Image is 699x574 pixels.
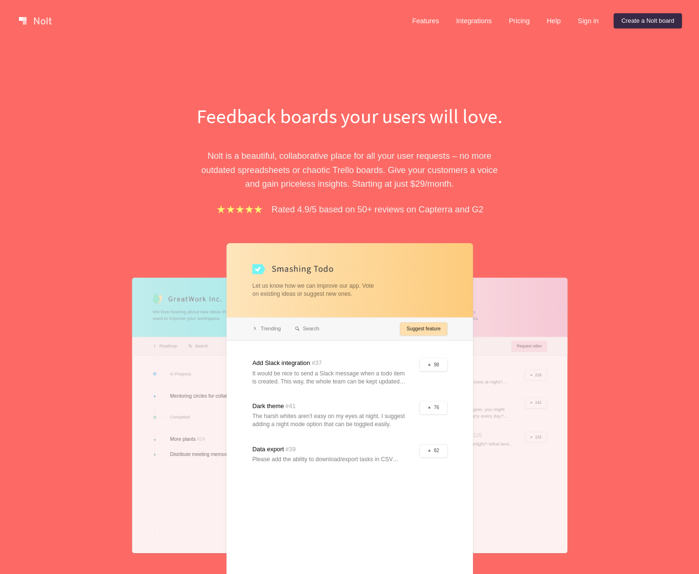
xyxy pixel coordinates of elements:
[570,13,606,28] a: Sign in
[614,13,682,28] a: Create a Nolt board
[501,13,537,28] a: Pricing
[405,13,447,28] a: Features
[186,102,513,130] h1: Feedback boards your users will love.
[448,13,499,28] a: Integrations
[539,13,569,28] a: Help
[272,202,483,216] p: Rated 4.9/5 based on 50+ reviews on Capterra and G2
[216,204,264,215] img: stars.b067e34983.png
[186,149,513,191] p: Nolt is a beautiful, collaborative place for all your user requests – no more outdated spreadshee...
